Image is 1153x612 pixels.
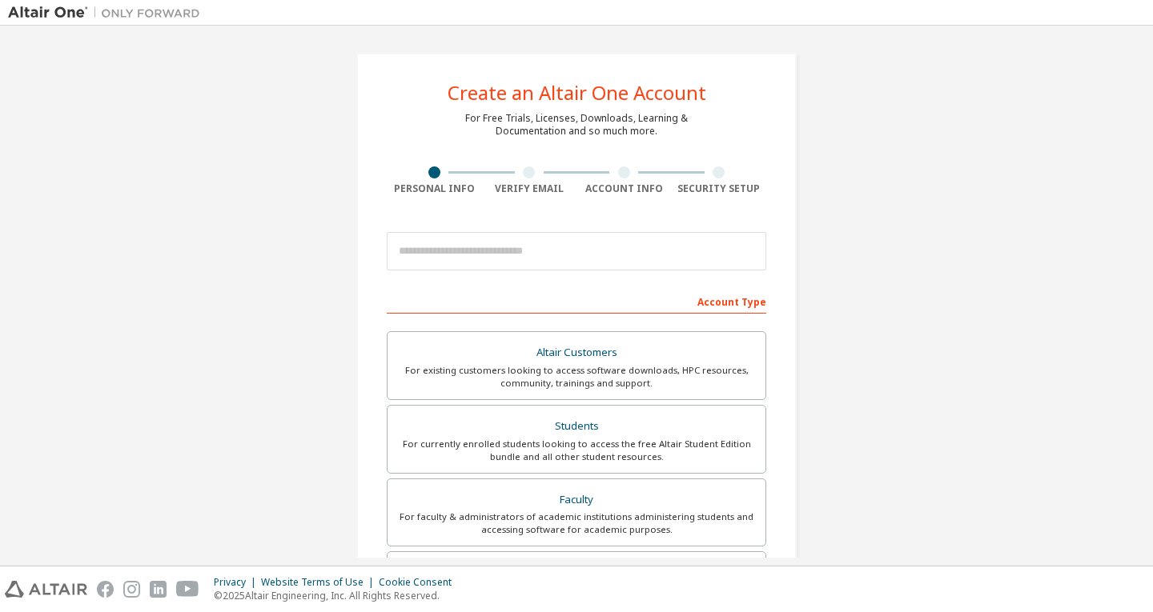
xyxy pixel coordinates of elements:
img: Altair One [8,5,208,21]
img: instagram.svg [123,581,140,598]
div: For faculty & administrators of academic institutions administering students and accessing softwa... [397,510,756,536]
div: Account Type [387,288,766,314]
div: Security Setup [672,182,767,195]
div: Personal Info [387,182,482,195]
div: Privacy [214,576,261,589]
img: linkedin.svg [150,581,167,598]
div: Verify Email [482,182,577,195]
div: For currently enrolled students looking to access the free Altair Student Edition bundle and all ... [397,438,756,463]
img: youtube.svg [176,581,199,598]
div: For Free Trials, Licenses, Downloads, Learning & Documentation and so much more. [465,112,688,138]
div: Faculty [397,489,756,511]
div: Cookie Consent [379,576,461,589]
div: Account Info [576,182,672,195]
div: Students [397,415,756,438]
img: altair_logo.svg [5,581,87,598]
img: facebook.svg [97,581,114,598]
div: Website Terms of Use [261,576,379,589]
div: Create an Altair One Account [448,83,706,102]
p: © 2025 Altair Engineering, Inc. All Rights Reserved. [214,589,461,602]
div: For existing customers looking to access software downloads, HPC resources, community, trainings ... [397,364,756,390]
div: Altair Customers [397,342,756,364]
